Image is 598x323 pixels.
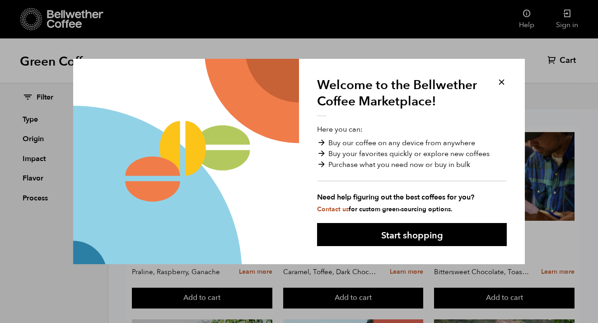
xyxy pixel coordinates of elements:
button: Start shopping [317,223,507,246]
small: for custom green-sourcing options. [317,205,453,214]
p: Here you can: [317,124,507,214]
li: Buy our coffee on any device from anywhere [317,138,507,148]
li: Buy your favorites quickly or explore new coffees [317,148,507,159]
strong: Need help figuring out the best coffees for you? [317,192,507,203]
a: Contact us [317,205,349,214]
li: Purchase what you need now or buy in bulk [317,159,507,170]
h1: Welcome to the Bellwether Coffee Marketplace! [317,77,484,117]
